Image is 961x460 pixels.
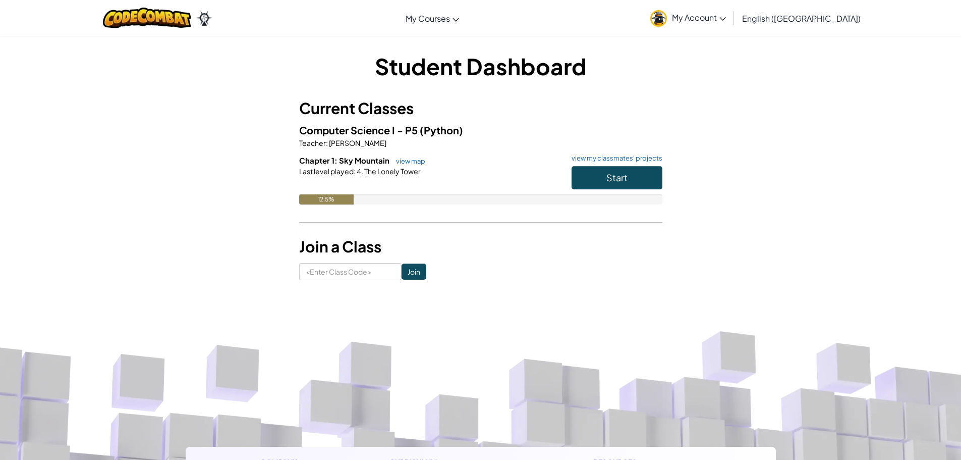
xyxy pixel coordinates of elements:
span: : [326,138,328,147]
span: Computer Science I - P5 [299,124,420,136]
img: CodeCombat logo [103,8,191,28]
img: avatar [650,10,667,27]
span: English ([GEOGRAPHIC_DATA]) [742,13,861,24]
span: [PERSON_NAME] [328,138,386,147]
span: : [354,167,356,176]
div: 12.5% [299,194,354,205]
a: English ([GEOGRAPHIC_DATA]) [737,5,866,32]
input: <Enter Class Code> [299,263,402,280]
span: Chapter 1: Sky Mountain [299,156,391,165]
a: view my classmates' projects [567,155,662,162]
span: 4. [356,167,363,176]
span: Teacher [299,138,326,147]
input: Join [402,264,426,280]
img: Ozaria [196,11,212,26]
a: My Courses [401,5,464,32]
a: My Account [645,2,731,34]
h3: Current Classes [299,97,662,120]
a: view map [391,157,425,165]
h1: Student Dashboard [299,50,662,82]
span: (Python) [420,124,463,136]
button: Start [572,166,662,189]
span: Start [606,172,628,183]
h3: Join a Class [299,235,662,258]
span: My Courses [406,13,450,24]
span: Last level played [299,167,354,176]
span: My Account [672,12,726,23]
span: The Lonely Tower [363,167,421,176]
